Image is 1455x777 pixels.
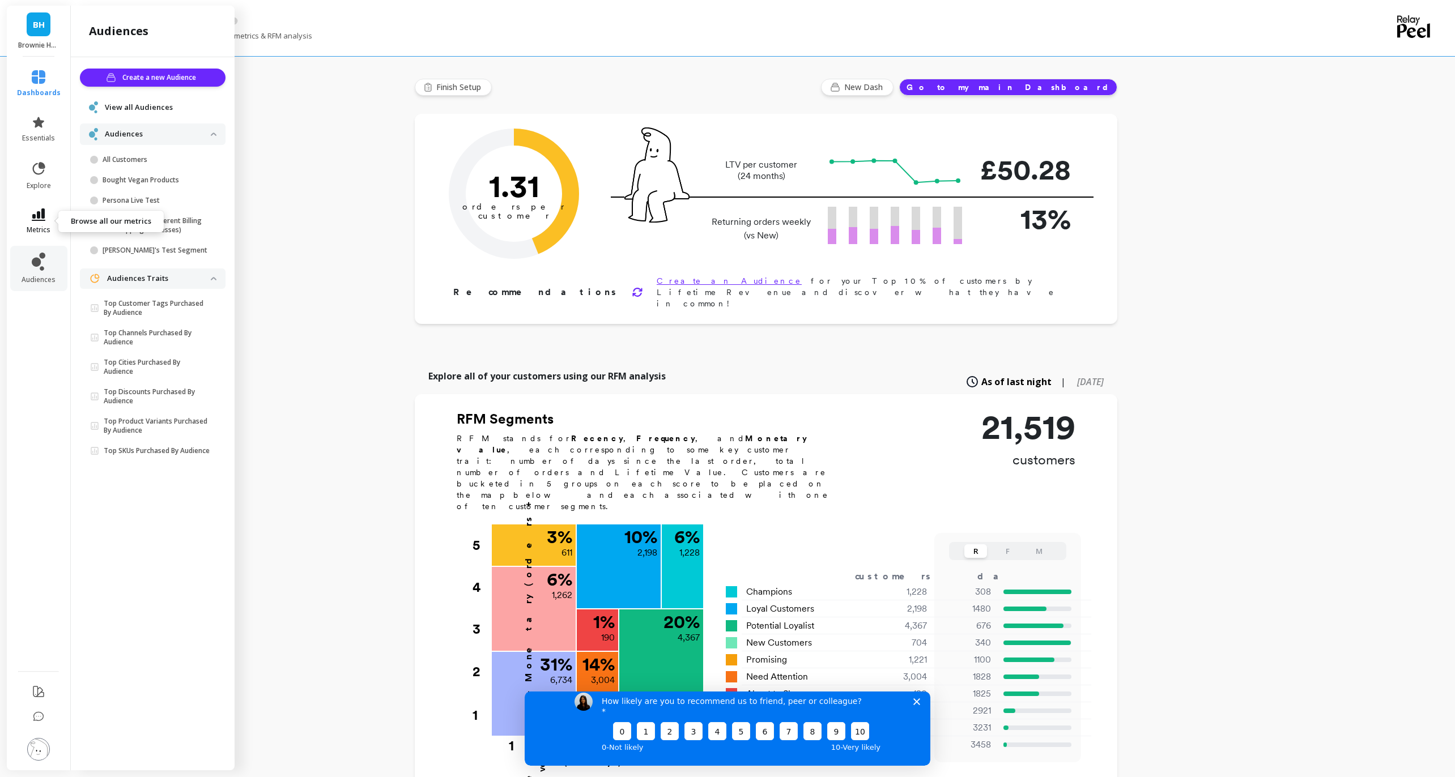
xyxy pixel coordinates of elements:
[122,72,199,83] span: Create a new Audience
[663,613,700,631] p: 20 %
[746,585,792,599] span: Champions
[746,653,787,667] span: Promising
[436,82,484,93] span: Finish Setup
[457,410,842,428] h2: RFM Segments
[540,655,572,673] p: 31 %
[981,451,1075,469] p: customers
[582,655,615,673] p: 14 %
[415,79,492,96] button: Finish Setup
[104,387,211,405] p: Top Discounts Purchased By Audience
[941,704,991,718] p: 2921
[550,673,572,687] p: 6,734
[105,102,216,113] a: View all Audiences
[473,608,491,650] div: 3
[33,18,45,31] span: BH
[103,196,211,205] p: Persona Live Test
[18,41,59,50] p: Brownie Heaven
[708,159,814,182] p: LTV per customer (24 months)
[27,738,50,761] img: profile picture
[624,127,690,223] img: pal seatted on line
[941,687,991,701] p: 1825
[17,88,61,97] span: dashboards
[27,225,50,234] span: metrics
[103,246,211,255] p: [PERSON_NAME]'s Test Segment
[211,133,216,136] img: down caret icon
[104,299,211,317] p: Top Customer Tags Purchased By Audience
[860,636,941,650] div: 704
[105,129,211,140] p: Audiences
[104,417,211,435] p: Top Product Variants Purchased By Audience
[746,602,814,616] span: Loyal Customers
[679,546,700,560] p: 1,228
[27,181,51,190] span: explore
[1061,375,1066,388] span: |
[860,653,941,667] div: 1,221
[996,544,1019,558] button: F
[964,544,987,558] button: R
[104,328,211,347] p: Top Channels Purchased By Audience
[981,410,1075,444] p: 21,519
[821,79,894,96] button: New Dash
[103,216,211,234] p: Gift Receivers (Different Billing and Shipping Addresses)
[591,673,615,687] p: 3,004
[708,215,814,242] p: Returning orders weekly (vs New)
[746,670,808,684] span: Need Attention
[941,721,991,735] p: 3231
[561,546,572,560] p: 611
[746,636,812,650] span: New Customers
[104,446,210,455] p: Top SKUs Purchased By Audience
[746,619,814,633] span: Potential Loyalist
[525,691,930,766] iframe: Survey by Kateryna from Peel
[977,570,1024,583] div: days
[103,176,211,185] p: Bought Vegan Products
[941,636,991,650] p: 340
[899,79,1117,96] button: Go to my main Dashboard
[89,128,98,140] img: navigation item icon
[601,631,615,644] p: 190
[860,670,941,684] div: 3,004
[1028,544,1050,558] button: M
[981,375,1052,388] span: As of last night
[941,653,991,667] p: 1100
[462,202,565,212] tspan: orders per
[941,585,991,599] p: 308
[637,546,657,560] p: 2,198
[80,69,226,87] button: Create a new Audience
[103,155,211,164] p: All Customers
[980,198,1071,240] p: 13%
[844,82,886,93] span: New Dash
[860,585,941,599] div: 1,228
[473,651,491,693] div: 2
[547,528,572,546] p: 3 %
[980,148,1071,191] p: £50.28
[941,738,991,752] p: 3458
[453,285,618,299] p: Recommendations
[428,369,666,383] p: Explore all of your customers using our RFM analysis
[104,358,211,376] p: Top Cities Purchased By Audience
[657,275,1081,309] p: for your Top 10% of customers by Lifetime Revenue and discover what they have in common!
[473,694,491,737] div: 1
[860,602,941,616] div: 2,198
[89,273,100,284] img: navigation item icon
[22,134,55,143] span: essentials
[746,687,806,701] span: About to Sleep
[860,687,941,701] div: 190
[473,524,491,566] div: 5
[855,570,947,583] div: customers
[105,102,173,113] span: View all Audiences
[657,276,802,285] a: Create an Audience
[552,588,572,602] p: 1,262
